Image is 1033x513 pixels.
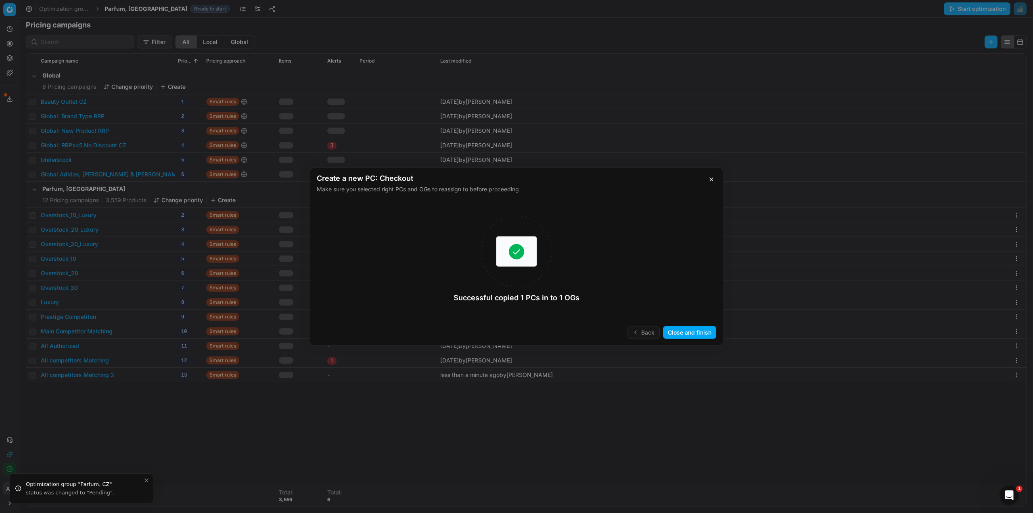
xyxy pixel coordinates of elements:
[1000,486,1019,505] iframe: Intercom live chat
[317,292,716,303] div: Successful copied 1 PCs in to 1 OGs
[663,326,716,339] button: Close and finish
[481,216,552,287] img: result-DrEyuz8N.svg
[317,185,716,193] p: Make sure you selected right PCs and OGs to reassign to before proceeding
[1016,486,1023,492] span: 1
[627,326,660,339] button: Back
[317,174,716,182] h2: Create a new PC: Checkout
